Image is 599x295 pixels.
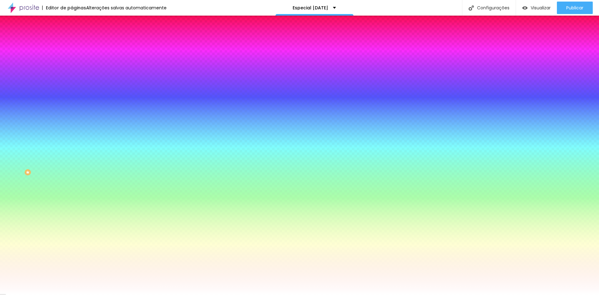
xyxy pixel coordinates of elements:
[469,5,474,11] img: Ícone
[566,5,583,11] font: Publicar
[86,5,167,11] font: Alterações salvas automaticamente
[477,5,509,11] font: Configurações
[293,5,328,11] font: Especial [DATE]
[557,2,593,14] button: Publicar
[46,5,86,11] font: Editor de páginas
[531,5,551,11] font: Visualizar
[516,2,557,14] button: Visualizar
[522,5,528,11] img: view-1.svg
